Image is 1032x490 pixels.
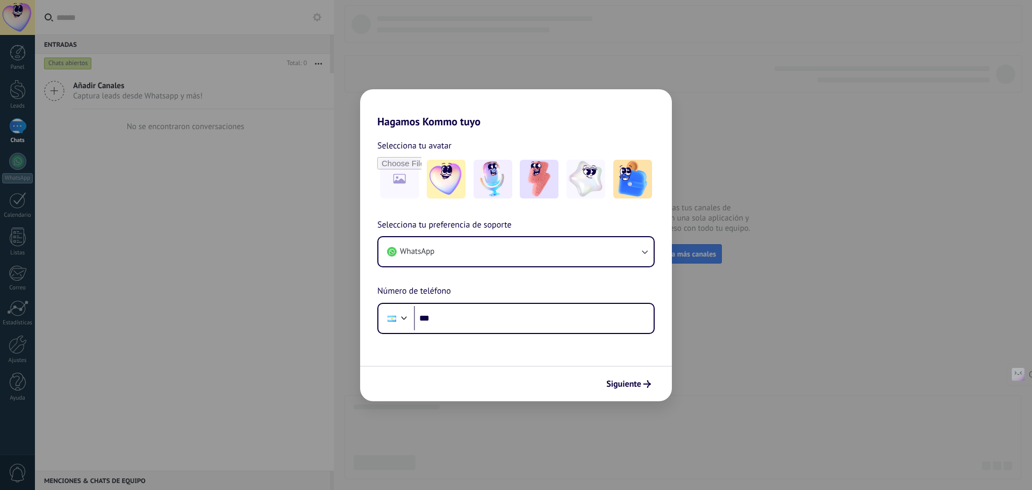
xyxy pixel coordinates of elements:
span: Siguiente [606,380,641,388]
img: -1.jpeg [427,160,465,198]
button: WhatsApp [378,237,654,266]
img: -5.jpeg [613,160,652,198]
img: -2.jpeg [474,160,512,198]
span: Selecciona tu preferencia de soporte [377,218,512,232]
img: -4.jpeg [567,160,605,198]
button: Siguiente [601,375,656,393]
h2: Hagamos Kommo tuyo [360,89,672,128]
img: -3.jpeg [520,160,558,198]
div: Argentina: + 54 [382,307,402,330]
span: Número de teléfono [377,285,451,299]
span: Selecciona tu avatar [377,139,451,153]
span: WhatsApp [400,246,434,257]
